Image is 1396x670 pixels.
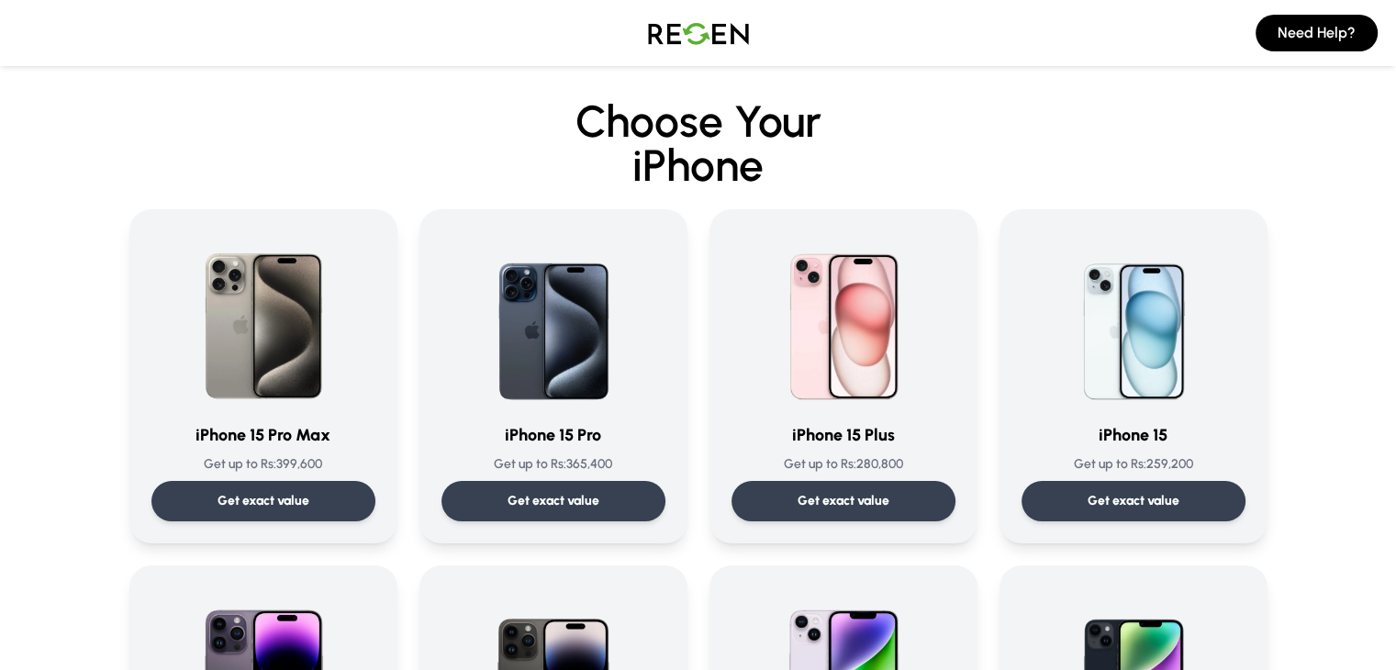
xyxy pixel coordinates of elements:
[634,7,763,59] img: Logo
[1022,455,1245,474] p: Get up to Rs: 259,200
[1045,231,1222,408] img: iPhone 15
[508,492,599,510] p: Get exact value
[732,455,955,474] p: Get up to Rs: 280,800
[465,231,642,408] img: iPhone 15 Pro
[575,95,821,148] span: Choose Your
[441,455,665,474] p: Get up to Rs: 365,400
[1088,492,1179,510] p: Get exact value
[151,455,375,474] p: Get up to Rs: 399,600
[151,422,375,448] h3: iPhone 15 Pro Max
[798,492,889,510] p: Get exact value
[129,143,1268,187] span: iPhone
[755,231,932,408] img: iPhone 15 Plus
[1256,15,1378,51] button: Need Help?
[441,422,665,448] h3: iPhone 15 Pro
[732,422,955,448] h3: iPhone 15 Plus
[1022,422,1245,448] h3: iPhone 15
[175,231,352,408] img: iPhone 15 Pro Max
[218,492,309,510] p: Get exact value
